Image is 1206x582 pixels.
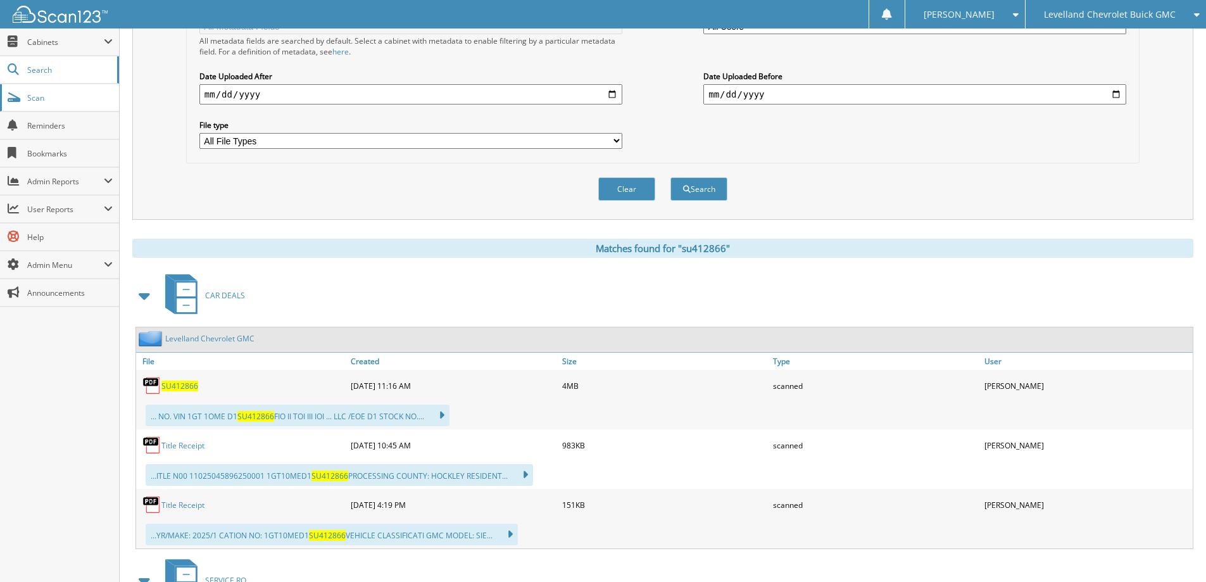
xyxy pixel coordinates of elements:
span: Help [27,232,113,243]
span: [PERSON_NAME] [924,11,995,18]
img: folder2.png [139,331,165,346]
span: User Reports [27,204,104,215]
span: CAR DEALS [205,290,245,301]
div: scanned [770,373,981,398]
a: CAR DEALS [158,270,245,320]
label: Date Uploaded Before [703,71,1126,82]
img: scan123-logo-white.svg [13,6,108,23]
iframe: Chat Widget [1143,521,1206,582]
div: [PERSON_NAME] [981,433,1193,458]
div: ...ITLE N00 11025045896250001 1GT10MED1 PROCESSING COUNTY: HOCKLEY RESIDENT... [146,464,533,486]
div: 151KB [559,492,770,517]
div: [DATE] 11:16 AM [348,373,559,398]
span: SU412866 [309,530,346,541]
button: Search [670,177,727,201]
span: Announcements [27,288,113,298]
div: [DATE] 10:45 AM [348,433,559,458]
span: Scan [27,92,113,103]
a: Type [770,353,981,370]
span: Bookmarks [27,148,113,159]
span: Levelland Chevrolet Buick GMC [1044,11,1176,18]
a: Created [348,353,559,370]
div: scanned [770,492,981,517]
a: here [332,46,349,57]
button: Clear [598,177,655,201]
img: PDF.png [142,376,161,395]
div: 4MB [559,373,770,398]
div: 983KB [559,433,770,458]
div: [PERSON_NAME] [981,373,1193,398]
a: Levelland Chevrolet GMC [165,333,254,344]
div: scanned [770,433,981,458]
span: SU412866 [311,471,348,481]
input: start [199,84,622,104]
span: Admin Menu [27,260,104,270]
input: end [703,84,1126,104]
span: SU412866 [237,411,274,422]
span: Reminders [27,120,113,131]
a: User [981,353,1193,370]
img: PDF.png [142,495,161,514]
div: Matches found for "su412866" [132,239,1193,258]
label: Date Uploaded After [199,71,622,82]
div: [DATE] 4:19 PM [348,492,559,517]
label: File type [199,120,622,130]
div: [PERSON_NAME] [981,492,1193,517]
span: Search [27,65,111,75]
a: Title Receipt [161,440,204,451]
span: Admin Reports [27,176,104,187]
div: ...YR/MAKE: 2025/1 CATION NO: 1GT10MED1 VEHICLE CLASSIFICATI GMC MODEL: SIE... [146,524,518,545]
span: Cabinets [27,37,104,47]
a: File [136,353,348,370]
a: Size [559,353,770,370]
div: ... NO. VIN 1GT 1OME D1 FIO II TOI III IOI ... LLC /EOE D1 STOCK NO.... [146,405,449,426]
div: All metadata fields are searched by default. Select a cabinet with metadata to enable filtering b... [199,35,622,57]
a: SU412866 [161,381,198,391]
img: PDF.png [142,436,161,455]
a: Title Receipt [161,500,204,510]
